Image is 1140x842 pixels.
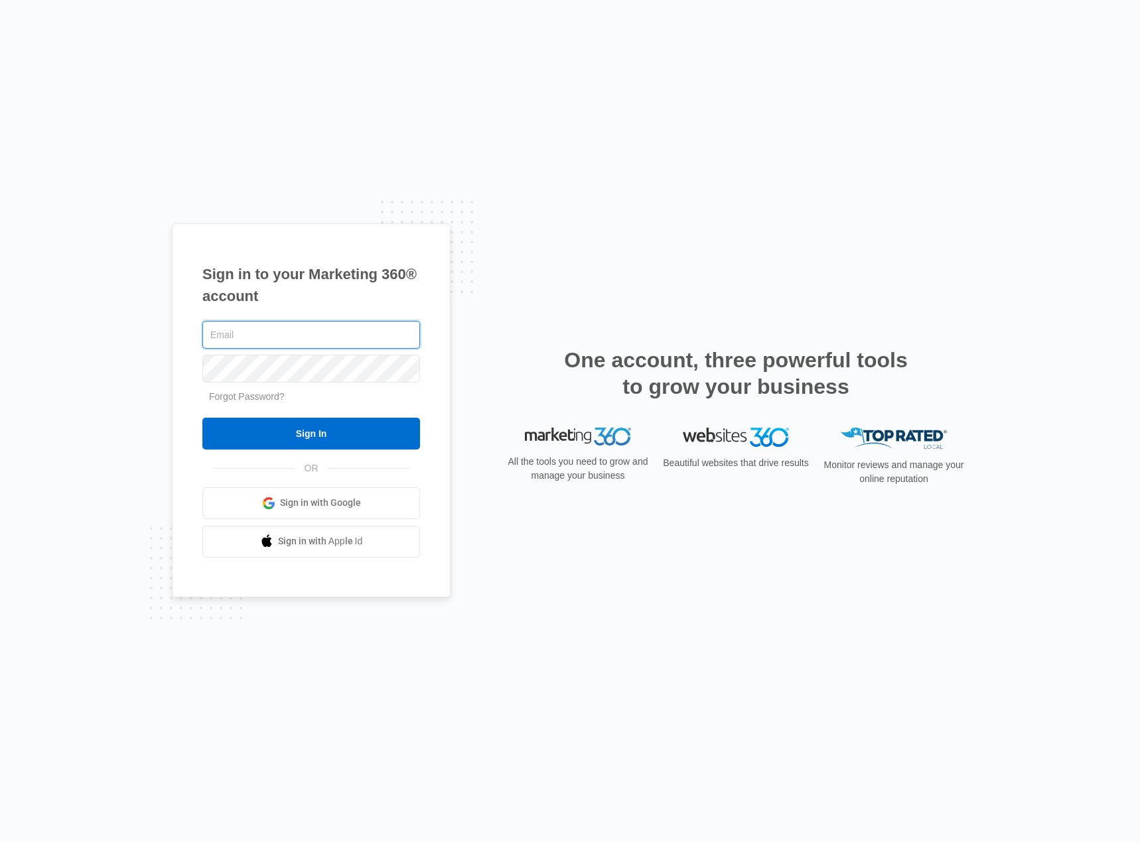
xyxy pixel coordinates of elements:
span: OR [295,461,328,475]
h1: Sign in to your Marketing 360® account [202,263,420,307]
img: Top Rated Local [841,428,947,450]
p: All the tools you need to grow and manage your business [504,455,652,483]
img: Marketing 360 [525,428,631,446]
p: Monitor reviews and manage your online reputation [819,458,968,486]
input: Email [202,321,420,349]
a: Forgot Password? [209,391,285,402]
p: Beautiful websites that drive results [662,456,810,470]
img: Websites 360 [683,428,789,447]
span: Sign in with Google [280,496,361,510]
span: Sign in with Apple Id [278,534,363,548]
input: Sign In [202,418,420,450]
h2: One account, three powerful tools to grow your business [560,347,912,400]
a: Sign in with Google [202,487,420,519]
a: Sign in with Apple Id [202,526,420,558]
